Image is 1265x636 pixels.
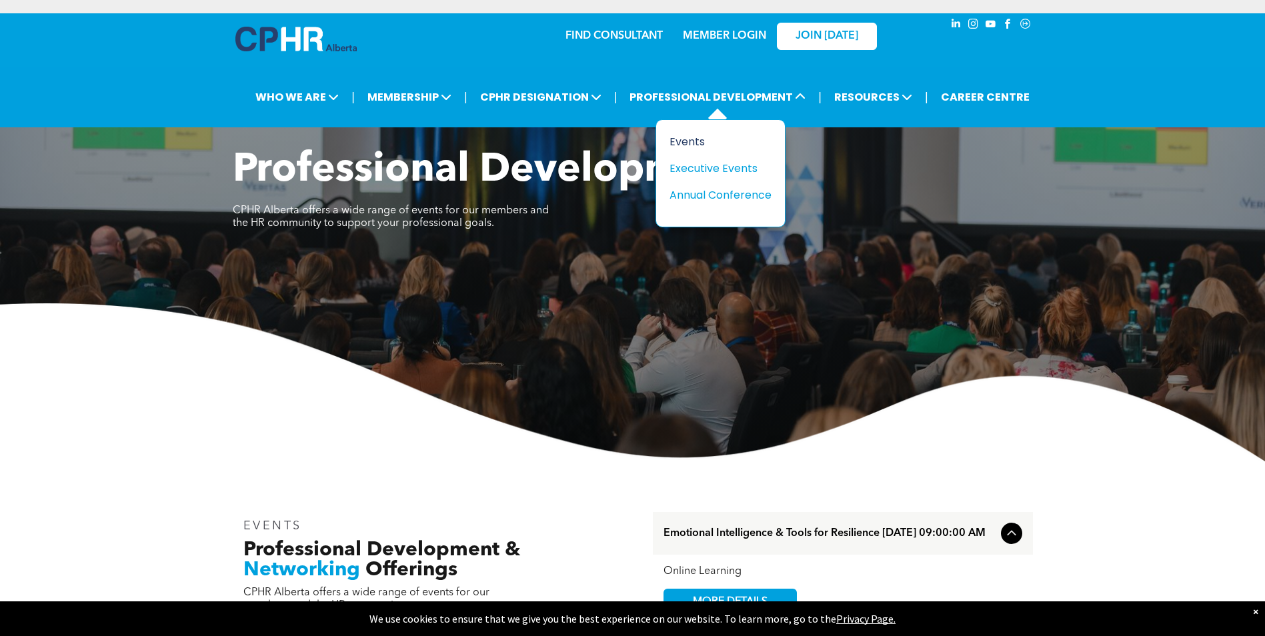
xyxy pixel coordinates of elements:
a: Annual Conference [670,187,772,203]
li: | [818,83,822,111]
a: Social network [1018,17,1033,35]
span: PROFESSIONAL DEVELOPMENT [625,85,810,109]
span: Emotional Intelligence & Tools for Resilience [DATE] 09:00:00 AM [664,527,996,540]
span: CPHR Alberta offers a wide range of events for our members and the HR community to support your p... [233,205,549,229]
span: Professional Development & [243,540,520,560]
li: | [464,83,467,111]
span: WHO WE ARE [251,85,343,109]
li: | [351,83,355,111]
a: FIND CONSULTANT [565,31,663,41]
li: | [614,83,617,111]
span: CPHR DESIGNATION [476,85,605,109]
span: RESOURCES [830,85,916,109]
a: Events [670,133,772,150]
a: MEMBER LOGIN [683,31,766,41]
span: Professional Development [233,151,744,191]
span: Networking [243,560,360,580]
a: linkedin [949,17,964,35]
div: Executive Events [670,160,762,177]
span: MEMBERSHIP [363,85,455,109]
a: JOIN [DATE] [777,23,877,50]
span: MORE DETAILS [678,589,783,615]
a: youtube [984,17,998,35]
a: facebook [1001,17,1016,35]
a: MORE DETAILS [664,589,797,616]
div: Events [670,133,762,150]
a: Executive Events [670,160,772,177]
span: EVENTS [243,520,303,532]
a: CAREER CENTRE [937,85,1034,109]
img: A blue and white logo for cp alberta [235,27,357,51]
div: Online Learning [664,565,1022,578]
span: JOIN [DATE] [796,30,858,43]
a: instagram [966,17,981,35]
div: Annual Conference [670,187,762,203]
a: Privacy Page. [836,612,896,625]
span: CPHR Alberta offers a wide range of events for our members and the HR community to support your p... [243,587,489,623]
div: Dismiss notification [1253,605,1258,618]
li: | [925,83,928,111]
span: Offerings [365,560,457,580]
